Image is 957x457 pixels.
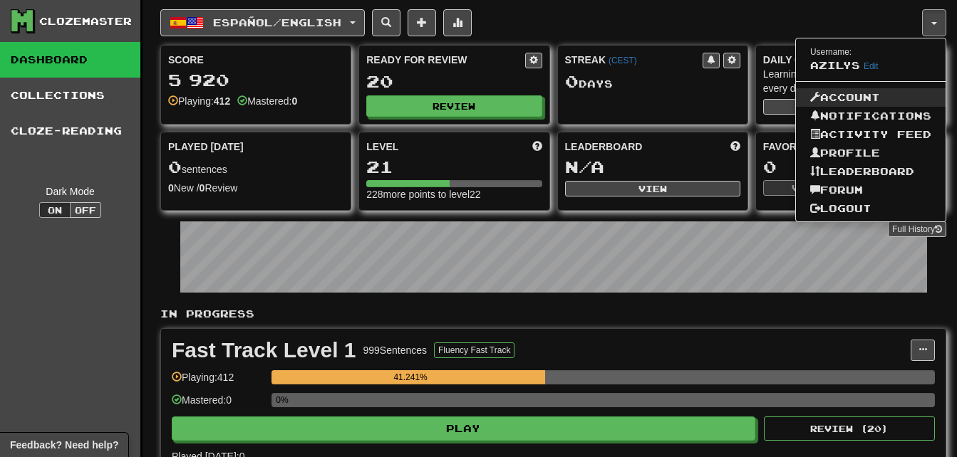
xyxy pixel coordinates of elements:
[796,162,946,181] a: Leaderboard
[796,144,946,162] a: Profile
[888,221,946,237] a: Full History
[810,47,852,57] small: Username:
[763,67,938,95] div: Learning a language requires practice every day. Stay motivated!
[213,16,341,28] span: Español / English
[291,95,297,107] strong: 0
[172,370,264,394] div: Playing: 412
[796,88,946,107] a: Account
[796,107,946,125] a: Notifications
[796,125,946,144] a: Activity Feed
[172,393,264,416] div: Mastered: 0
[864,61,879,71] a: Edit
[363,343,428,357] div: 999 Sentences
[168,181,343,195] div: New / Review
[168,157,182,177] span: 0
[763,180,849,196] button: View
[366,95,542,117] button: Review
[276,370,545,384] div: 41.241%
[763,140,938,154] div: Favorites
[366,158,542,176] div: 21
[810,59,860,71] span: Azilys
[565,157,604,177] span: N/A
[214,95,230,107] strong: 412
[366,73,542,90] div: 20
[200,182,205,194] strong: 0
[366,140,398,154] span: Level
[168,158,343,177] div: sentences
[168,71,343,89] div: 5 920
[39,14,132,28] div: Clozemaster
[443,9,472,36] button: More stats
[565,181,740,196] button: View
[796,199,946,218] a: Logout
[168,182,174,194] strong: 0
[565,73,740,91] div: Day s
[796,181,946,199] a: Forum
[763,99,938,115] button: Seta dailygoal
[763,53,938,67] div: Daily Goal
[565,71,579,91] span: 0
[39,202,71,218] button: On
[434,342,514,358] button: Fluency Fast Track
[10,438,118,452] span: Open feedback widget
[172,340,356,361] div: Fast Track Level 1
[763,158,938,176] div: 0
[237,94,297,108] div: Mastered:
[168,53,343,67] div: Score
[366,53,524,67] div: Ready for Review
[565,140,643,154] span: Leaderboard
[764,416,935,441] button: Review (20)
[609,56,637,65] a: (CEST)
[70,202,101,218] button: Off
[532,140,542,154] span: Score more points to level up
[565,53,703,67] div: Streak
[160,307,946,321] p: In Progress
[168,94,230,108] div: Playing:
[11,184,130,199] div: Dark Mode
[372,9,400,36] button: Search sentences
[172,416,755,441] button: Play
[366,187,542,201] div: 228 more points to level 22
[730,140,740,154] span: This week in points, UTC
[160,9,365,36] button: Español/English
[408,9,436,36] button: Add sentence to collection
[168,140,244,154] span: Played [DATE]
